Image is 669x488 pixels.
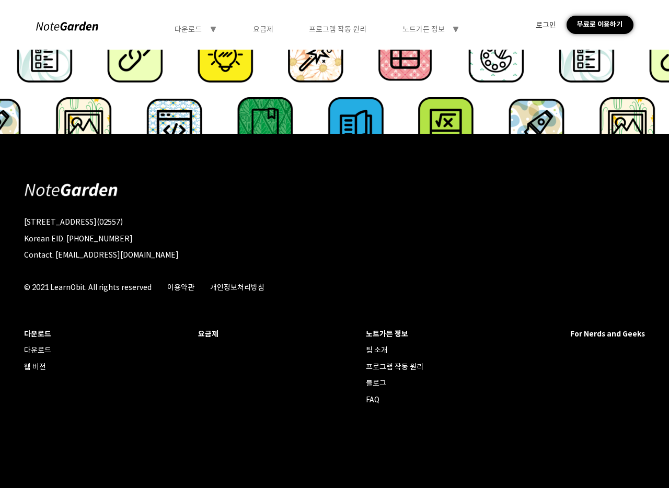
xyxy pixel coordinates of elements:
div: 로그인 [536,20,556,30]
div: 프로그램 작동 원리 [366,362,423,371]
div: For Nerds and Geeks [570,329,645,339]
div: 요금제 [198,329,218,339]
div: Contact. [EMAIL_ADDRESS][DOMAIN_NAME] [24,250,645,260]
div: © 2021 LearnObit. All rights reserved [24,283,152,292]
div: 블로그 [366,378,423,388]
div: 무료로 이용하기 [567,16,633,34]
div: 팀 소개 [366,345,423,355]
div: 이용약관 [167,283,194,292]
div: 노트가든 정보 [402,25,445,34]
div: 개인정보처리방침 [210,283,264,292]
div: 웹 버전 [24,362,51,371]
div: 노트가든 정보 [366,329,423,339]
div: 프로그램 작동 원리 [309,25,366,34]
div: FAQ [366,395,423,404]
div: Korean EID. [PHONE_NUMBER] [24,234,645,243]
div: [STREET_ADDRESS](02557) [24,217,645,227]
div: 다운로드 [24,345,51,355]
div: 다운로드 [175,25,202,34]
div: 다운로드 [24,329,51,339]
div: 요금제 [253,25,273,34]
